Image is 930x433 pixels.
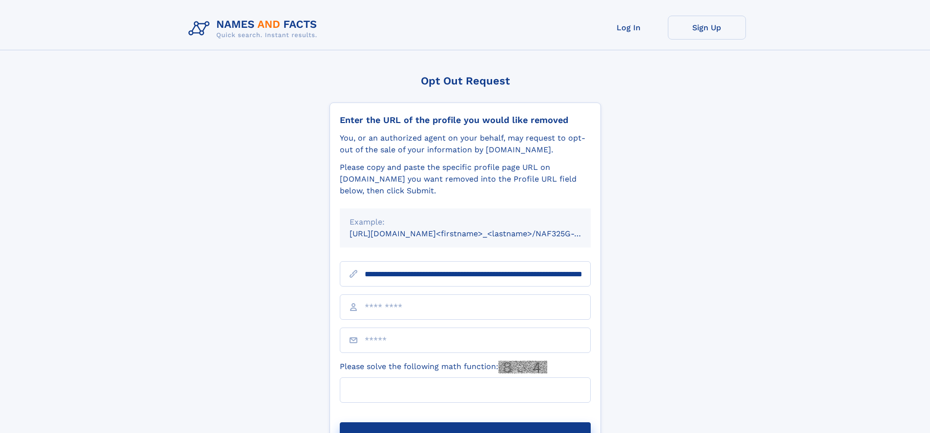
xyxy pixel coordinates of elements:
[350,229,609,238] small: [URL][DOMAIN_NAME]<firstname>_<lastname>/NAF325G-xxxxxxxx
[350,216,581,228] div: Example:
[340,115,591,125] div: Enter the URL of the profile you would like removed
[340,162,591,197] div: Please copy and paste the specific profile page URL on [DOMAIN_NAME] you want removed into the Pr...
[330,75,601,87] div: Opt Out Request
[668,16,746,40] a: Sign Up
[340,361,547,373] label: Please solve the following math function:
[185,16,325,42] img: Logo Names and Facts
[590,16,668,40] a: Log In
[340,132,591,156] div: You, or an authorized agent on your behalf, may request to opt-out of the sale of your informatio...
